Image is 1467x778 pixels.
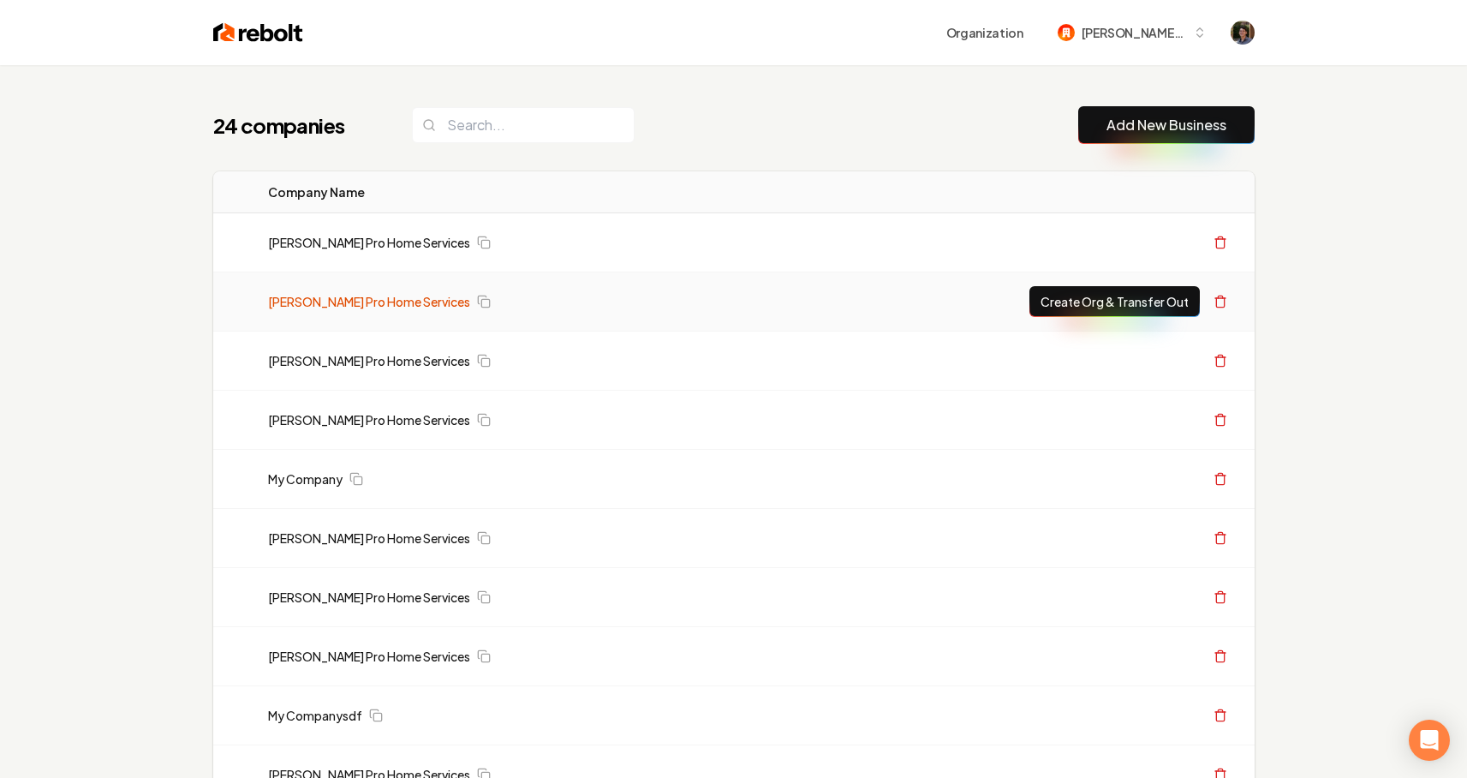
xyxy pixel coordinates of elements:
[268,234,470,251] a: [PERSON_NAME] Pro Home Services
[1078,106,1255,144] button: Add New Business
[936,17,1034,48] button: Organization
[268,470,343,488] a: My Company
[268,352,470,369] a: [PERSON_NAME] Pro Home Services
[213,111,378,139] h1: 24 companies
[1058,24,1075,41] img: mitchell-62
[1231,21,1255,45] button: Open user button
[1409,720,1450,761] div: Open Intercom Messenger
[1029,286,1200,317] button: Create Org & Transfer Out
[268,530,470,547] a: [PERSON_NAME] Pro Home Services
[213,21,303,45] img: Rebolt Logo
[1231,21,1255,45] img: Mitchell Stahl
[268,411,470,428] a: [PERSON_NAME] Pro Home Services
[412,107,635,143] input: Search...
[254,171,766,213] th: Company Name
[268,707,362,724] a: My Companysdf
[268,589,470,606] a: [PERSON_NAME] Pro Home Services
[1106,115,1226,135] a: Add New Business
[1082,24,1186,42] span: [PERSON_NAME]-62
[268,648,470,665] a: [PERSON_NAME] Pro Home Services
[268,293,470,310] a: [PERSON_NAME] Pro Home Services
